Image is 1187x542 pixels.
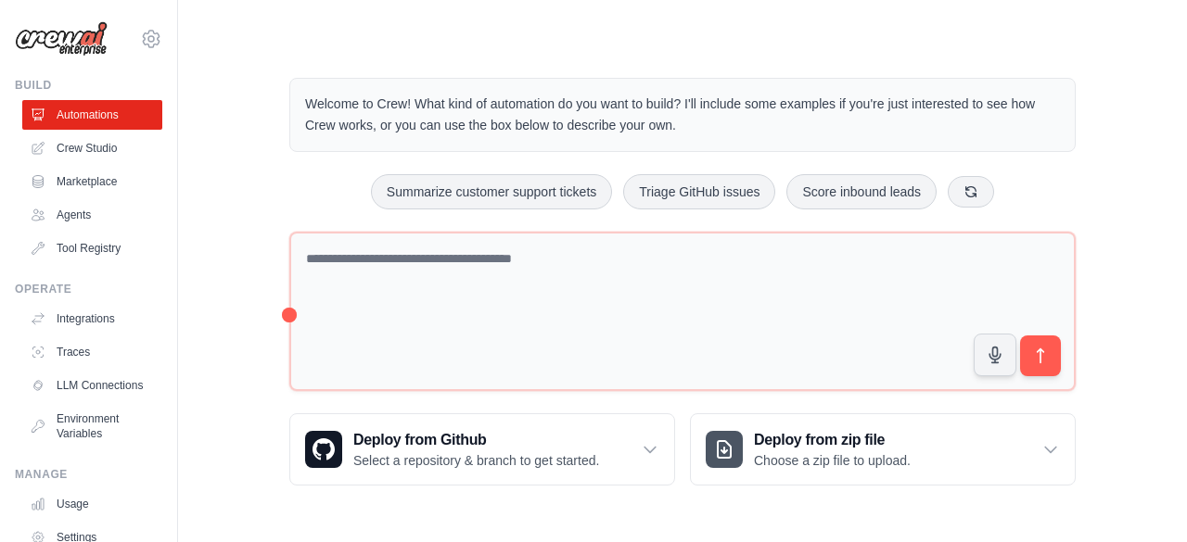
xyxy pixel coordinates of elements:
[22,100,162,130] a: Automations
[371,174,612,209] button: Summarize customer support tickets
[754,451,911,470] p: Choose a zip file to upload.
[22,404,162,448] a: Environment Variables
[22,233,162,263] a: Tool Registry
[15,21,108,57] img: Logo
[15,282,162,296] div: Operate
[754,429,911,451] h3: Deploy from zip file
[786,174,937,209] button: Score inbound leads
[353,451,599,470] p: Select a repository & branch to get started.
[22,337,162,367] a: Traces
[22,371,162,400] a: LLM Connections
[22,489,162,519] a: Usage
[22,200,162,230] a: Agents
[353,429,599,451] h3: Deploy from Github
[22,304,162,334] a: Integrations
[623,174,775,209] button: Triage GitHub issues
[15,78,162,93] div: Build
[22,133,162,163] a: Crew Studio
[305,94,1060,136] p: Welcome to Crew! What kind of automation do you want to build? I'll include some examples if you'...
[22,167,162,196] a: Marketplace
[15,467,162,482] div: Manage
